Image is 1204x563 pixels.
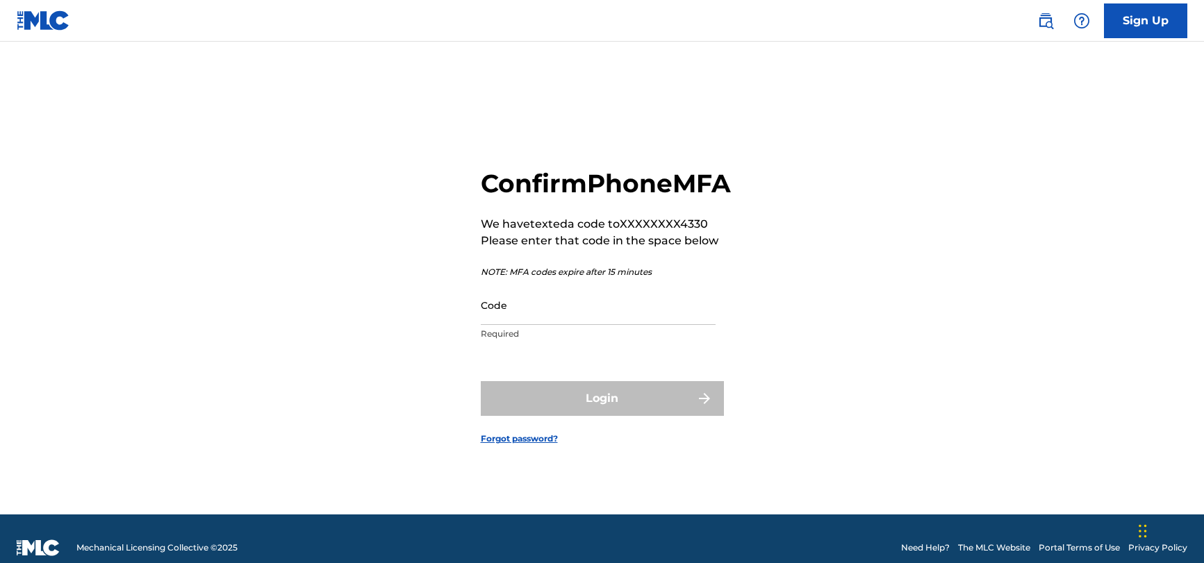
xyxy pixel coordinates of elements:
p: We have texted a code to XXXXXXXX4330 [481,216,731,233]
a: Portal Terms of Use [1039,541,1120,554]
img: MLC Logo [17,10,70,31]
iframe: Chat Widget [1135,496,1204,563]
p: Required [481,328,716,340]
a: Need Help? [901,541,950,554]
h2: Confirm Phone MFA [481,168,731,199]
img: logo [17,539,60,556]
img: search [1037,12,1054,29]
a: Public Search [1032,7,1059,35]
p: Please enter that code in the space below [481,233,731,249]
span: Mechanical Licensing Collective © 2025 [76,541,238,554]
div: Help [1068,7,1096,35]
a: Privacy Policy [1128,541,1187,554]
p: NOTE: MFA codes expire after 15 minutes [481,266,731,278]
img: help [1073,12,1090,29]
a: The MLC Website [958,541,1030,554]
a: Sign Up [1104,3,1187,38]
div: Drag [1139,510,1147,552]
a: Forgot password? [481,432,558,445]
